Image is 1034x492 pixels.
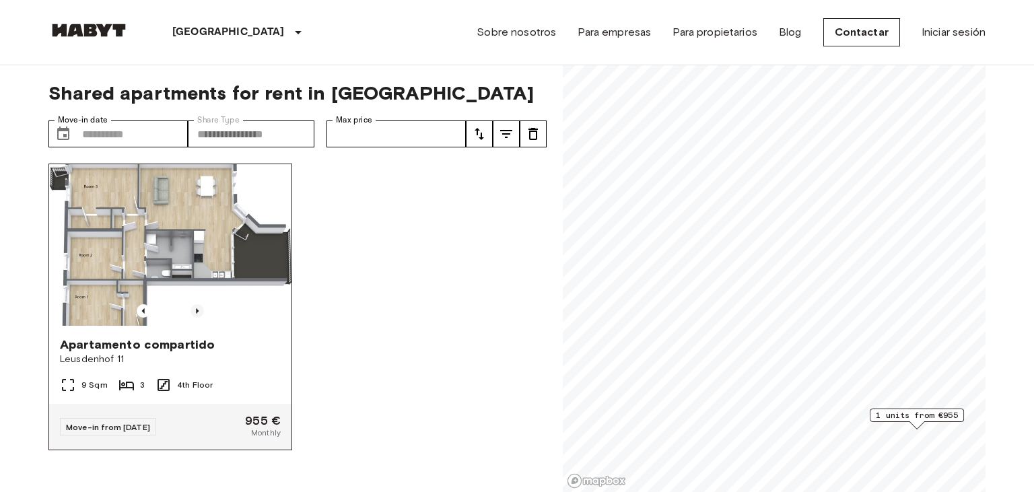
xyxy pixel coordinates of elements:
[336,114,372,126] label: Max price
[245,415,281,427] span: 955 €
[823,18,900,46] a: Contactar
[520,120,547,147] button: tune
[876,409,958,421] span: 1 units from €955
[779,24,802,40] a: Blog
[578,24,651,40] a: Para empresas
[251,427,281,439] span: Monthly
[137,304,150,318] button: Previous image
[567,473,626,489] a: Mapbox logo
[48,81,547,104] span: Shared apartments for rent in [GEOGRAPHIC_DATA]
[60,353,281,366] span: Leusdenhof 11
[140,379,145,391] span: 3
[48,164,292,450] a: Previous imagePrevious imageApartamento compartidoLeusdenhof 119 Sqm34th FloorMove-in from [DATE]...
[49,164,291,326] img: Marketing picture of unit NL-05-015-02M
[60,337,215,353] span: Apartamento compartido
[191,304,204,318] button: Previous image
[477,24,556,40] a: Sobre nosotros
[673,24,757,40] a: Para propietarios
[50,120,77,147] button: Choose date
[177,379,213,391] span: 4th Floor
[81,379,108,391] span: 9 Sqm
[870,409,964,429] div: Map marker
[172,24,285,40] p: [GEOGRAPHIC_DATA]
[48,24,129,37] img: Habyt
[466,120,493,147] button: tune
[922,24,986,40] a: Iniciar sesión
[493,120,520,147] button: tune
[66,422,150,432] span: Move-in from [DATE]
[58,114,108,126] label: Move-in date
[197,114,240,126] label: Share Type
